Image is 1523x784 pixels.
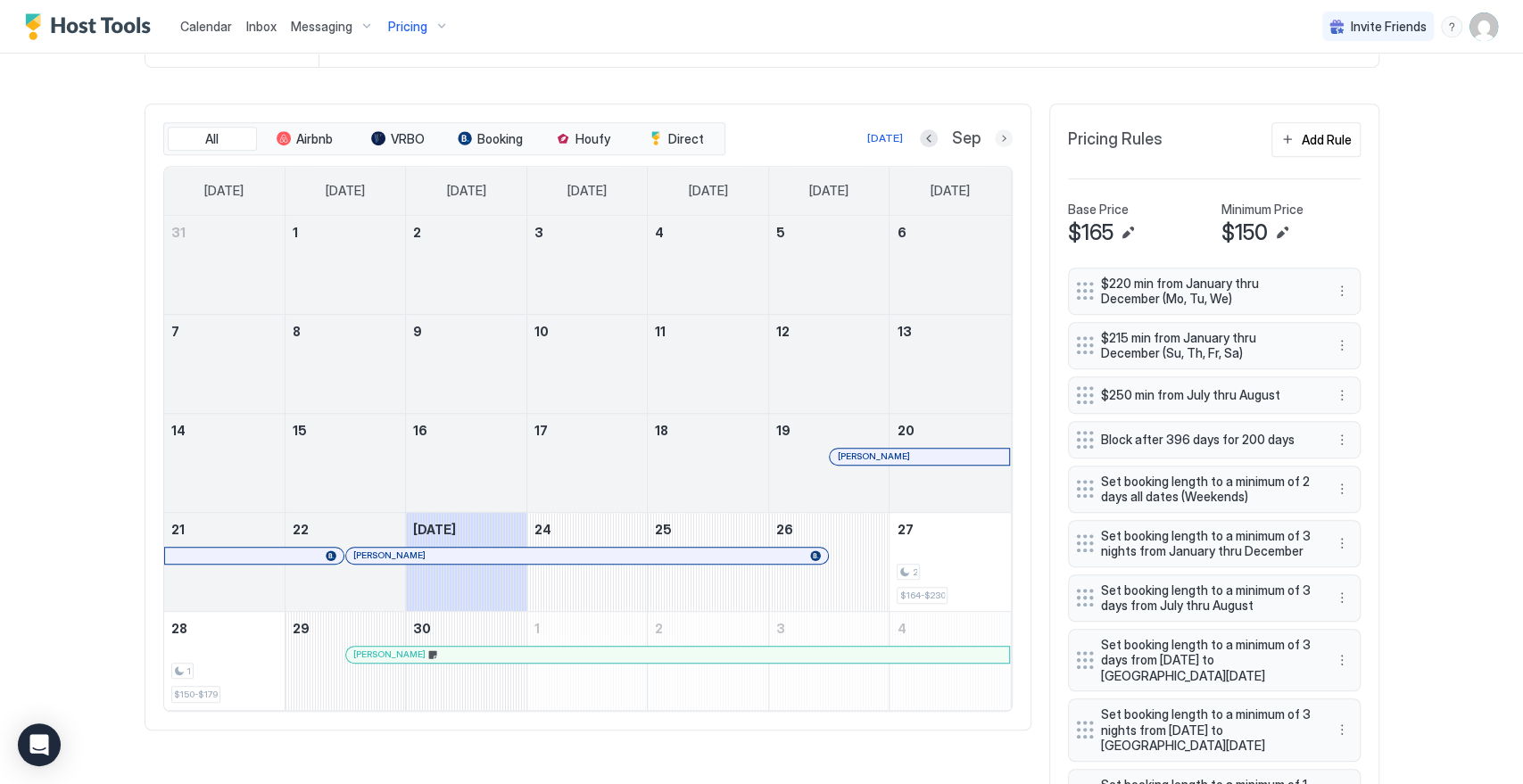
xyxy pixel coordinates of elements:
[776,522,793,537] span: 26
[391,131,425,147] span: VRBO
[527,612,648,645] a: October 1, 2025
[1221,202,1304,218] span: Minimum Price
[446,183,485,199] span: [DATE]
[648,413,769,512] td: September 18, 2025
[890,216,1011,315] td: September 6, 2025
[912,566,917,578] span: 2
[171,522,185,537] span: 21
[1331,478,1353,499] div: menu
[1302,130,1352,149] div: Add Rule
[837,450,909,462] span: [PERSON_NAME]
[668,131,704,147] span: Direct
[567,183,607,199] span: [DATE]
[1331,719,1353,740] div: menu
[527,315,648,348] a: September 10, 2025
[1271,222,1293,243] button: Edit
[655,225,664,240] span: 4
[296,131,333,147] span: Airbnb
[575,131,610,147] span: Houfy
[1331,429,1353,450] div: menu
[446,127,535,152] button: Booking
[293,621,310,636] span: 29
[171,423,186,438] span: 14
[648,512,769,611] td: September 25, 2025
[164,216,286,315] td: August 31, 2025
[648,414,768,447] a: September 18, 2025
[406,216,527,315] td: September 2, 2025
[413,225,421,240] span: 2
[769,216,890,249] a: September 5, 2025
[526,413,648,512] td: September 17, 2025
[526,512,648,611] td: September 24, 2025
[171,225,186,240] span: 31
[406,414,526,447] a: September 16, 2025
[308,167,383,215] a: Monday
[890,413,1011,512] td: September 20, 2025
[648,216,768,249] a: September 4, 2025
[353,648,1002,660] div: [PERSON_NAME]
[180,19,232,34] span: Calendar
[204,183,244,199] span: [DATE]
[285,314,406,413] td: September 8, 2025
[1331,532,1353,554] button: More options
[406,315,526,348] a: September 9, 2025
[388,19,427,35] span: Pricing
[406,216,526,249] a: September 2, 2025
[1331,649,1353,671] div: menu
[897,324,911,339] span: 13
[285,512,406,611] td: September 22, 2025
[1331,334,1353,356] div: menu
[1101,637,1313,684] span: Set booking length to a minimum of 3 days from [DATE] to [GEOGRAPHIC_DATA][DATE]
[526,216,648,315] td: September 3, 2025
[865,128,906,149] button: [DATE]
[995,129,1013,147] button: Next month
[246,17,277,36] a: Inbox
[899,590,945,601] span: $164-$230
[890,216,1010,249] a: September 6, 2025
[776,324,790,339] span: 12
[931,183,970,199] span: [DATE]
[1068,202,1129,218] span: Base Price
[1331,719,1353,740] button: More options
[897,621,906,636] span: 4
[286,414,406,447] a: September 15, 2025
[655,522,672,537] span: 25
[648,611,769,710] td: October 2, 2025
[550,167,625,215] a: Wednesday
[164,315,285,348] a: September 7, 2025
[413,324,422,339] span: 9
[1101,474,1313,505] span: Set booking length to a minimum of 2 days all dates (Weekends)
[791,167,866,215] a: Friday
[897,225,906,240] span: 6
[897,522,913,537] span: 27
[534,522,551,537] span: 24
[285,413,406,512] td: September 15, 2025
[406,413,527,512] td: September 16, 2025
[769,414,890,447] a: September 19, 2025
[326,183,365,199] span: [DATE]
[353,549,820,561] div: [PERSON_NAME]
[648,216,769,315] td: September 4, 2025
[164,611,286,710] td: September 28, 2025
[406,314,527,413] td: September 9, 2025
[428,167,503,215] a: Tuesday
[1101,276,1313,307] span: $220 min from January thru December (Mo, Tu, We)
[293,324,301,339] span: 8
[867,130,903,146] div: [DATE]
[180,17,232,36] a: Calendar
[1068,129,1163,150] span: Pricing Rules
[1101,706,1313,754] span: Set booking length to a minimum of 3 nights from [DATE] to [GEOGRAPHIC_DATA][DATE]
[539,127,628,152] button: Houfy
[293,225,298,240] span: 1
[809,183,848,199] span: [DATE]
[285,611,406,710] td: September 29, 2025
[164,216,285,249] a: August 31, 2025
[18,723,61,766] div: Open Intercom Messenger
[477,131,523,147] span: Booking
[769,315,890,348] a: September 12, 2025
[406,512,527,611] td: September 23, 2025
[534,423,548,438] span: 17
[25,13,159,40] a: Host Tools Logo
[769,513,890,546] a: September 26, 2025
[164,513,285,546] a: September 21, 2025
